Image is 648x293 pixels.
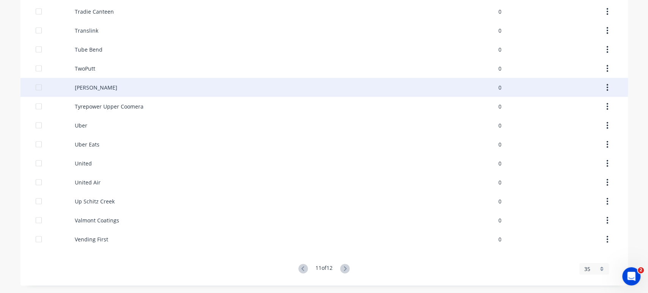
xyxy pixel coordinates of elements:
[498,197,501,205] div: 0
[498,8,501,16] div: 0
[75,46,102,54] div: Tube Bend
[75,159,92,167] div: United
[498,65,501,72] div: 0
[75,216,119,224] div: Valmont Coatings
[498,121,501,129] div: 0
[498,27,501,35] div: 0
[75,121,87,129] div: Uber
[75,83,117,91] div: [PERSON_NAME]
[498,46,501,54] div: 0
[622,267,640,285] iframe: Intercom live chat
[75,178,101,186] div: United Air
[75,235,108,243] div: Vending First
[498,102,501,110] div: 0
[584,265,590,273] span: 35
[498,83,501,91] div: 0
[75,8,114,16] div: Tradie Canteen
[498,159,501,167] div: 0
[315,264,333,274] div: 11 of 12
[75,65,95,72] div: TwoPutt
[498,140,501,148] div: 0
[75,197,115,205] div: Up Schitz Creek
[498,235,501,243] div: 0
[75,140,99,148] div: Uber Eats
[498,178,501,186] div: 0
[75,102,143,110] div: Tyrepower Upper Coomera
[498,216,501,224] div: 0
[638,267,644,273] span: 2
[75,27,98,35] div: Translink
